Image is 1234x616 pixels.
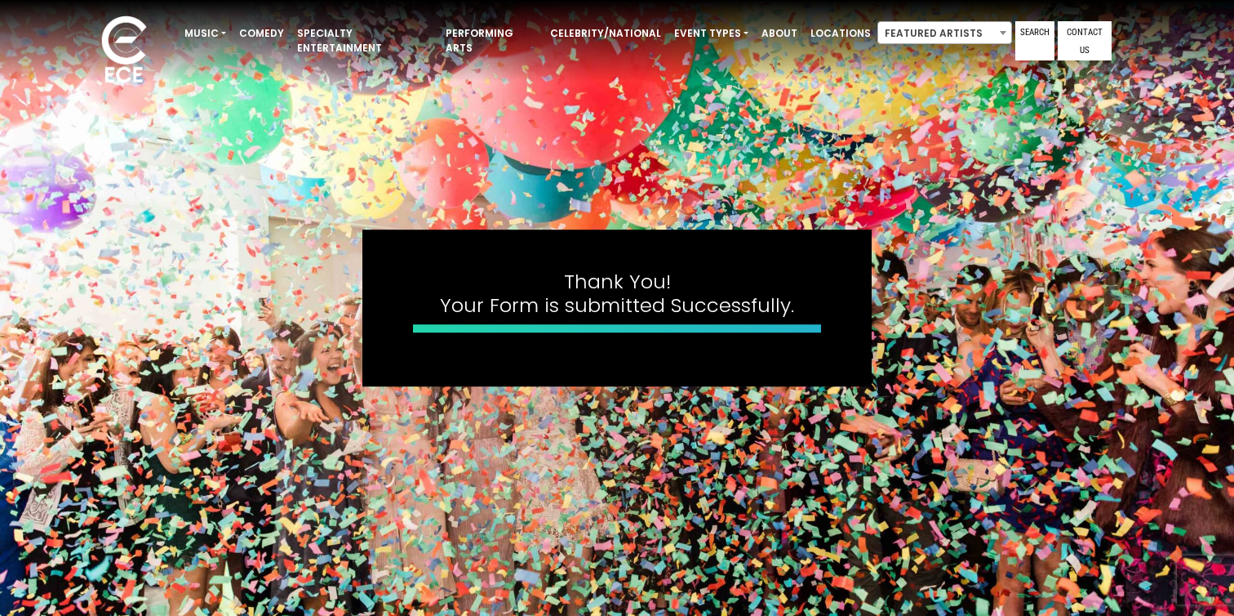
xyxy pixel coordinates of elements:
a: Contact Us [1058,21,1112,60]
span: Featured Artists [877,21,1012,44]
h4: Thank You! Your Form is submitted Successfully. [413,270,821,318]
a: Music [178,20,233,47]
a: About [755,20,804,47]
a: Search [1015,21,1054,60]
a: Comedy [233,20,291,47]
a: Celebrity/National [544,20,668,47]
a: Specialty Entertainment [291,20,439,62]
span: Featured Artists [878,22,1011,45]
a: Event Types [668,20,755,47]
a: Performing Arts [439,20,544,62]
a: Locations [804,20,877,47]
img: ece_new_logo_whitev2-1.png [83,11,165,91]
